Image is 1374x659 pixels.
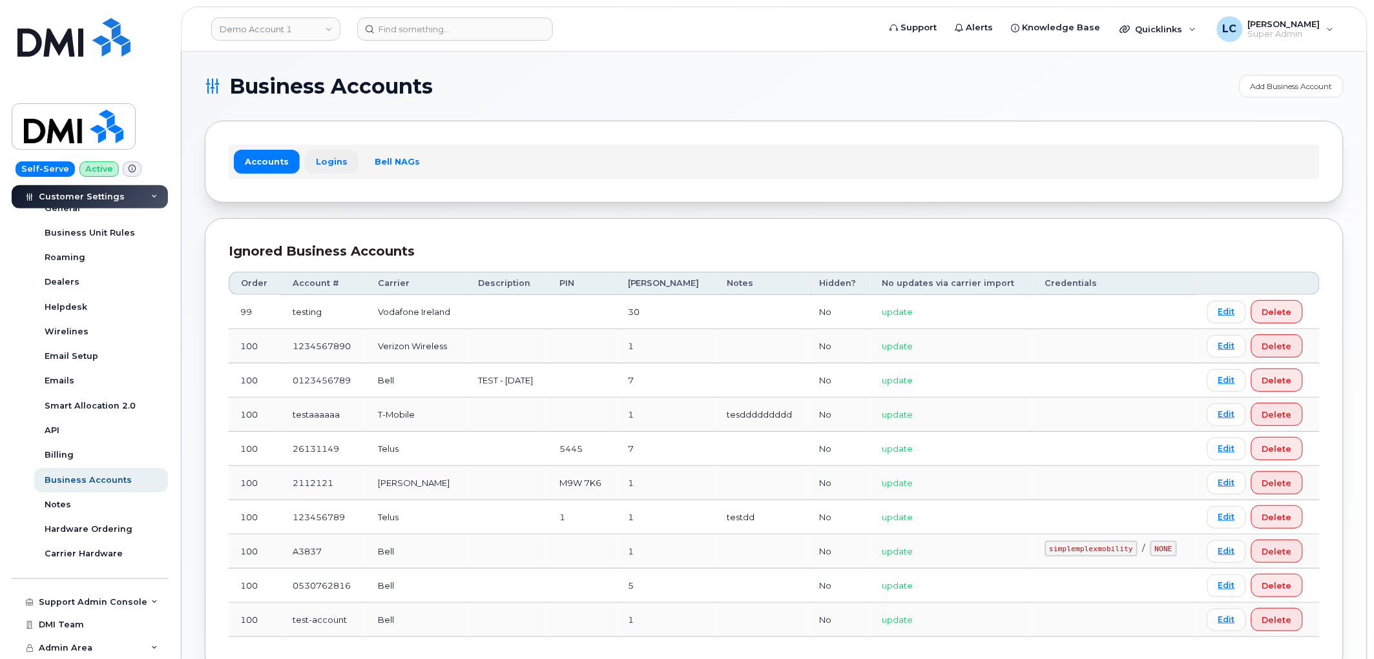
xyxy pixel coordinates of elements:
td: No [808,329,871,363]
button: Delete [1251,300,1303,323]
td: 30 [616,295,716,329]
span: Delete [1262,409,1292,421]
a: Edit [1207,301,1246,323]
span: Delete [1262,580,1292,592]
button: Delete [1251,471,1303,494]
td: 123456789 [282,500,367,534]
a: Logins [305,150,359,173]
span: Business Accounts [229,77,433,96]
td: 100 [229,603,282,637]
td: 100 [229,534,282,569]
td: No [808,363,871,398]
td: A3837 [282,534,367,569]
td: 100 [229,569,282,603]
td: Telus [366,500,466,534]
span: Delete [1262,511,1292,523]
span: Delete [1262,477,1292,489]
code: NONE [1150,541,1177,556]
td: 1 [548,500,616,534]
td: Telus [366,432,466,466]
span: update [882,375,913,385]
a: Edit [1207,574,1246,597]
td: 5445 [548,432,616,466]
td: 100 [229,363,282,398]
span: update [882,341,913,351]
td: 100 [229,466,282,500]
button: Delete [1251,540,1303,563]
td: No [808,569,871,603]
span: Delete [1262,614,1292,626]
td: No [808,534,871,569]
th: Order [229,272,282,295]
td: Bell [366,603,466,637]
td: 100 [229,329,282,363]
a: Edit [1207,403,1246,426]
button: Delete [1251,334,1303,358]
td: test-account [282,603,367,637]
span: / [1143,543,1145,553]
td: 26131149 [282,432,367,466]
th: [PERSON_NAME] [616,272,716,295]
td: 100 [229,432,282,466]
td: No [808,398,871,432]
td: Bell [366,569,466,603]
a: Edit [1207,506,1246,529]
td: 99 [229,295,282,329]
span: Delete [1262,340,1292,352]
td: Bell [366,363,466,398]
span: Delete [1262,545,1292,558]
td: No [808,603,871,637]
a: Edit [1207,369,1246,392]
td: 5 [616,569,716,603]
span: Delete [1262,306,1292,318]
td: M9W 7K6 [548,466,616,500]
td: TEST - [DATE] [466,363,548,398]
th: Notes [715,272,807,295]
td: 7 [616,432,716,466]
span: Delete [1262,443,1292,455]
td: No [808,500,871,534]
a: Edit [1207,609,1246,631]
td: 1 [616,466,716,500]
a: Bell NAGs [364,150,431,173]
button: Delete [1251,437,1303,460]
a: Edit [1207,335,1246,358]
code: simplemplexmobility [1045,541,1138,556]
span: update [882,614,913,625]
button: Delete [1251,369,1303,392]
button: Delete [1251,505,1303,529]
span: update [882,512,913,522]
td: No [808,295,871,329]
th: No updates via carrier import [871,272,1034,295]
td: testaaaaaa [282,398,367,432]
a: Edit [1207,472,1246,494]
td: Vodafone Ireland [366,295,466,329]
td: Verizon Wireless [366,329,466,363]
span: Delete [1262,374,1292,387]
td: testing [282,295,367,329]
td: 100 [229,398,282,432]
td: 7 [616,363,716,398]
td: No [808,466,871,500]
a: Edit [1207,540,1246,563]
button: Delete [1251,403,1303,426]
button: Delete [1251,574,1303,597]
th: Carrier [366,272,466,295]
td: 1234567890 [282,329,367,363]
th: Account # [282,272,367,295]
td: 2112121 [282,466,367,500]
td: 1 [616,500,716,534]
td: [PERSON_NAME] [366,466,466,500]
th: PIN [548,272,616,295]
td: 0123456789 [282,363,367,398]
td: tesddddddddd [715,398,807,432]
th: Credentials [1034,272,1196,295]
span: update [882,307,913,317]
a: Edit [1207,438,1246,460]
td: 0530762816 [282,569,367,603]
span: update [882,443,913,454]
span: update [882,478,913,488]
th: Hidden? [808,272,871,295]
td: 1 [616,329,716,363]
a: Accounts [234,150,300,173]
